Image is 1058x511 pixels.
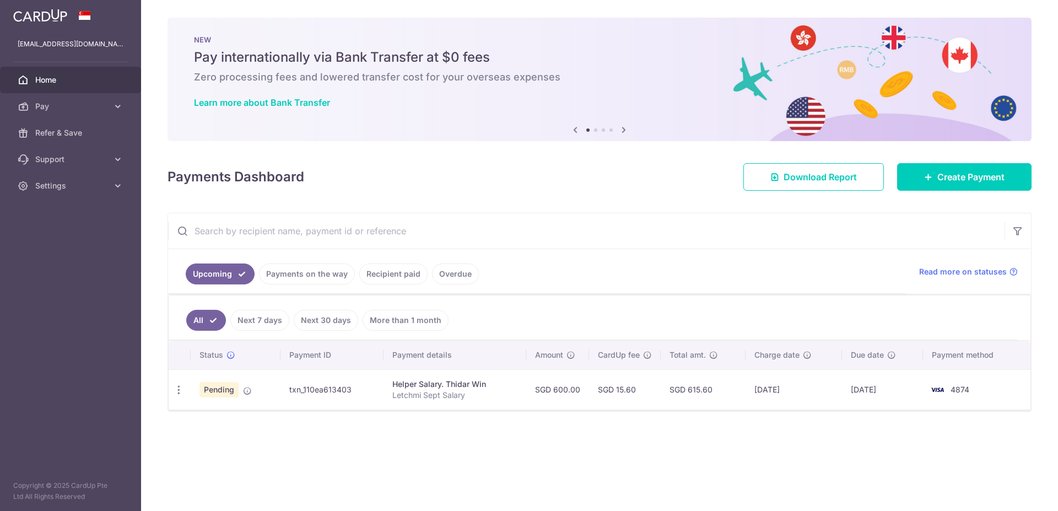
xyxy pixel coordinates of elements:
[259,263,355,284] a: Payments on the way
[35,180,108,191] span: Settings
[13,9,67,22] img: CardUp
[670,349,706,361] span: Total amt.
[35,127,108,138] span: Refer & Save
[186,310,226,331] a: All
[199,382,239,397] span: Pending
[851,349,884,361] span: Due date
[363,310,449,331] a: More than 1 month
[384,341,527,369] th: Payment details
[194,71,1005,84] h6: Zero processing fees and lowered transfer cost for your overseas expenses
[842,369,923,410] td: [DATE]
[661,369,746,410] td: SGD 615.60
[359,263,428,284] a: Recipient paid
[598,349,640,361] span: CardUp fee
[926,383,948,396] img: Bank Card
[280,341,383,369] th: Payment ID
[194,49,1005,66] h5: Pay internationally via Bank Transfer at $0 fees
[230,310,289,331] a: Next 7 days
[199,349,223,361] span: Status
[294,310,358,331] a: Next 30 days
[784,170,857,184] span: Download Report
[746,369,842,410] td: [DATE]
[432,263,479,284] a: Overdue
[743,163,884,191] a: Download Report
[919,266,1007,277] span: Read more on statuses
[937,170,1005,184] span: Create Payment
[35,74,108,85] span: Home
[168,18,1032,141] img: Bank transfer banner
[280,369,383,410] td: txn_110ea613403
[186,263,255,284] a: Upcoming
[919,266,1018,277] a: Read more on statuses
[168,167,304,187] h4: Payments Dashboard
[18,39,123,50] p: [EMAIL_ADDRESS][DOMAIN_NAME]
[589,369,661,410] td: SGD 15.60
[535,349,563,361] span: Amount
[526,369,589,410] td: SGD 600.00
[923,341,1030,369] th: Payment method
[194,97,330,108] a: Learn more about Bank Transfer
[754,349,800,361] span: Charge date
[951,385,969,394] span: 4874
[168,213,1005,249] input: Search by recipient name, payment id or reference
[392,379,518,390] div: Helper Salary. Thidar Win
[35,154,108,165] span: Support
[35,101,108,112] span: Pay
[897,163,1032,191] a: Create Payment
[392,390,518,401] p: Letchmi Sept Salary
[194,35,1005,44] p: NEW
